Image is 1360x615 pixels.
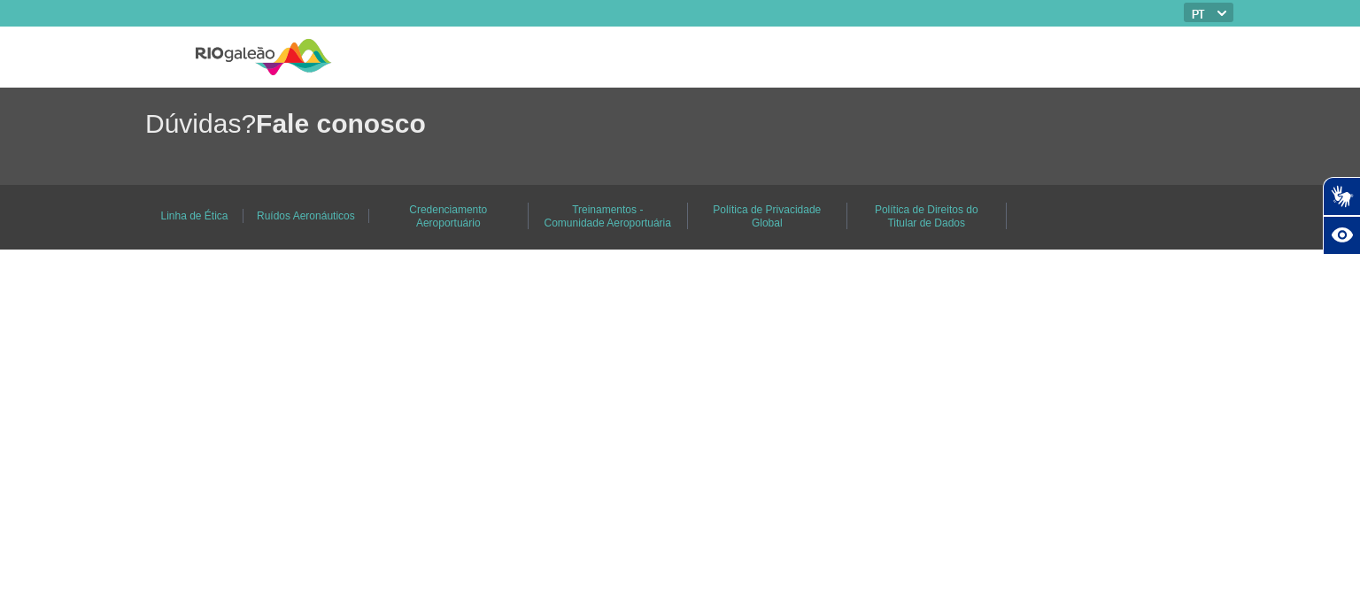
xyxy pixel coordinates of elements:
[160,204,228,228] a: Linha de Ética
[256,109,426,138] span: Fale conosco
[145,105,1360,142] h1: Dúvidas?
[257,204,355,228] a: Ruídos Aeronáuticos
[1323,177,1360,255] div: Plugin de acessibilidade da Hand Talk.
[409,197,487,235] a: Credenciamento Aeroportuário
[545,197,671,235] a: Treinamentos - Comunidade Aeroportuária
[713,197,821,235] a: Política de Privacidade Global
[1323,177,1360,216] button: Abrir tradutor de língua de sinais.
[1323,216,1360,255] button: Abrir recursos assistivos.
[875,197,978,235] a: Política de Direitos do Titular de Dados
